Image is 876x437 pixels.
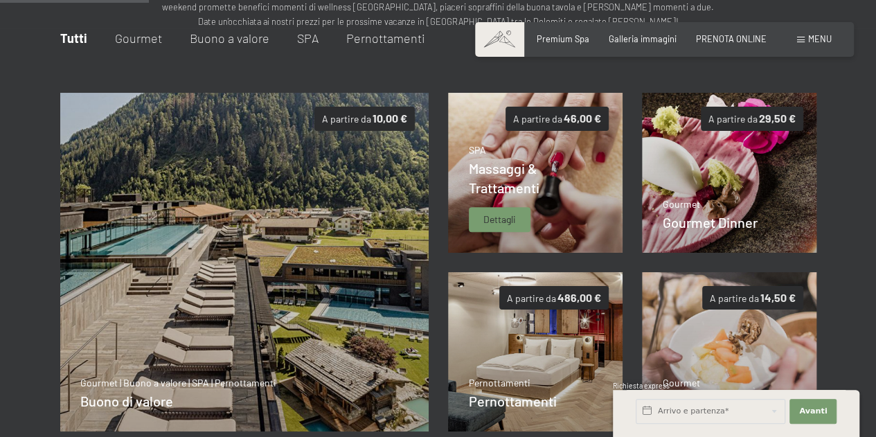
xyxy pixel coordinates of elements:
[696,33,767,44] a: PRENOTA ONLINE
[789,399,837,424] button: Avanti
[799,406,827,417] span: Avanti
[613,382,670,390] span: Richiesta express
[537,33,589,44] a: Premium Spa
[609,33,677,44] a: Galleria immagini
[808,33,832,44] span: Menu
